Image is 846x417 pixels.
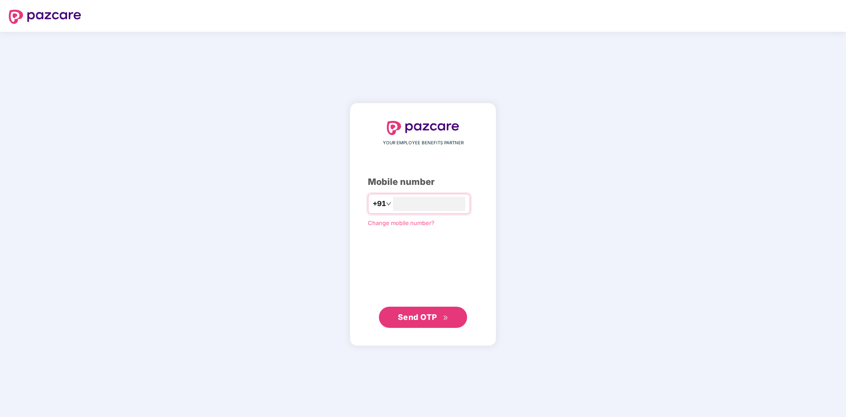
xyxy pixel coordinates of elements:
[9,10,81,24] img: logo
[398,312,437,322] span: Send OTP
[373,198,386,209] span: +91
[368,175,478,189] div: Mobile number
[368,219,434,226] a: Change mobile number?
[443,315,449,321] span: double-right
[383,139,464,147] span: YOUR EMPLOYEE BENEFITS PARTNER
[387,121,459,135] img: logo
[379,307,467,328] button: Send OTPdouble-right
[386,201,391,207] span: down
